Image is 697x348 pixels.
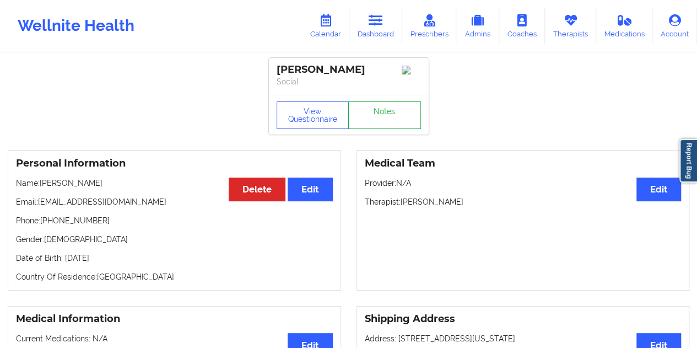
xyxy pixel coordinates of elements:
a: Report Bug [679,139,697,183]
h3: Shipping Address [365,313,682,325]
p: Therapist: [PERSON_NAME] [365,196,682,207]
p: Address: [STREET_ADDRESS][US_STATE] [365,333,682,344]
p: Phone: [PHONE_NUMBER] [16,215,333,226]
p: Current Medications: N/A [16,333,333,344]
a: Dashboard [349,8,402,44]
a: Account [652,8,697,44]
p: Gender: [DEMOGRAPHIC_DATA] [16,234,333,245]
img: Image%2Fplaceholer-image.png [402,66,421,74]
button: Edit [288,178,332,201]
p: Social [277,76,421,87]
a: Therapists [545,8,596,44]
p: Provider: N/A [365,178,682,189]
a: Calendar [302,8,349,44]
button: Delete [229,178,285,201]
p: Date of Birth: [DATE] [16,253,333,264]
button: Edit [636,178,681,201]
p: Country Of Residence: [GEOGRAPHIC_DATA] [16,271,333,282]
a: Admins [456,8,499,44]
a: Notes [348,101,421,129]
h3: Personal Information [16,157,333,170]
a: Prescribers [402,8,457,44]
div: [PERSON_NAME] [277,63,421,76]
a: Coaches [499,8,545,44]
a: Medications [596,8,653,44]
h3: Medical Information [16,313,333,325]
p: Name: [PERSON_NAME] [16,178,333,189]
h3: Medical Team [365,157,682,170]
button: View Questionnaire [277,101,349,129]
p: Email: [EMAIL_ADDRESS][DOMAIN_NAME] [16,196,333,207]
